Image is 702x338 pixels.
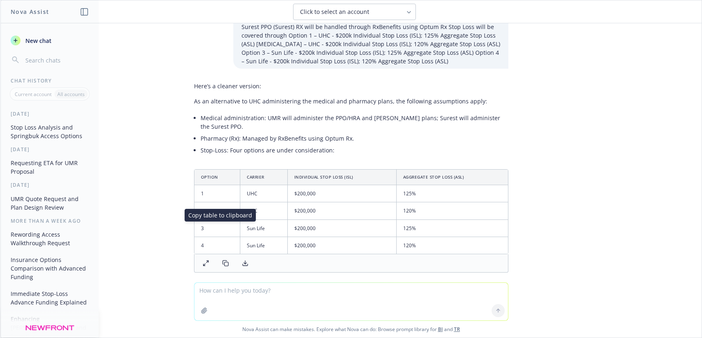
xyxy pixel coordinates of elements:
[4,321,698,338] span: Nova Assist can make mistakes. Explore what Nova can do: Browse prompt library for and
[194,97,508,105] p: As an alternative to UHC administering the medical and pharmacy plans, the following assumptions ...
[7,253,92,284] button: Insurance Options Comparison with Advanced Funding
[15,91,52,98] p: Current account
[1,146,99,153] div: [DATE]
[194,170,240,185] th: Option
[1,217,99,224] div: More than a week ago
[201,112,508,132] li: Medical administration: UMR will administer the PPO/HRA and [PERSON_NAME] plans; Surest will admi...
[1,110,99,117] div: [DATE]
[240,185,288,202] td: UHC
[396,202,508,219] td: 120%
[240,170,288,185] th: Carrier
[7,33,92,48] button: New chat
[194,202,240,219] td: 2
[287,237,396,254] td: $200,000
[1,77,99,84] div: Chat History
[396,237,508,254] td: 120%
[188,211,252,219] p: Copy table to clipboard
[194,185,240,202] td: 1
[240,237,288,254] td: Sun Life
[287,202,396,219] td: $200,000
[201,132,508,144] li: Pharmacy (Rx): Managed by RxBenefits using Optum Rx.
[11,7,49,16] h1: Nova Assist
[396,170,508,185] th: Aggregate Stop Loss (ASL)
[7,121,92,143] button: Stop Loss Analysis and Springbuk Access Options
[454,326,460,333] a: TR
[287,170,396,185] th: Individual Stop Loss (ISL)
[194,82,508,90] p: Here’s a cleaner version:
[7,287,92,309] button: Immediate Stop-Loss Advance Funding Explained
[1,181,99,188] div: [DATE]
[24,36,52,45] span: New chat
[287,219,396,237] td: $200,000
[287,185,396,202] td: $200,000
[7,192,92,214] button: UMR Quote Request and Plan Design Review
[438,326,443,333] a: BI
[293,4,416,20] button: Click to select an account
[396,219,508,237] td: 125%
[7,228,92,250] button: Rewording Access Walkthrough Request
[194,219,240,237] td: 3
[240,202,288,219] td: UHC
[242,5,500,65] p: reword As an alternative to UHC administering the medical/Rx plans, the following options assume ...
[194,237,240,254] td: 4
[201,144,508,156] li: Stop-Loss: Four options are under consideration:
[300,8,369,16] span: Click to select an account
[57,91,85,98] p: All accounts
[24,54,89,66] input: Search chats
[240,219,288,237] td: Sun Life
[7,156,92,178] button: Requesting ETA for UMR Proposal
[396,185,508,202] td: 125%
